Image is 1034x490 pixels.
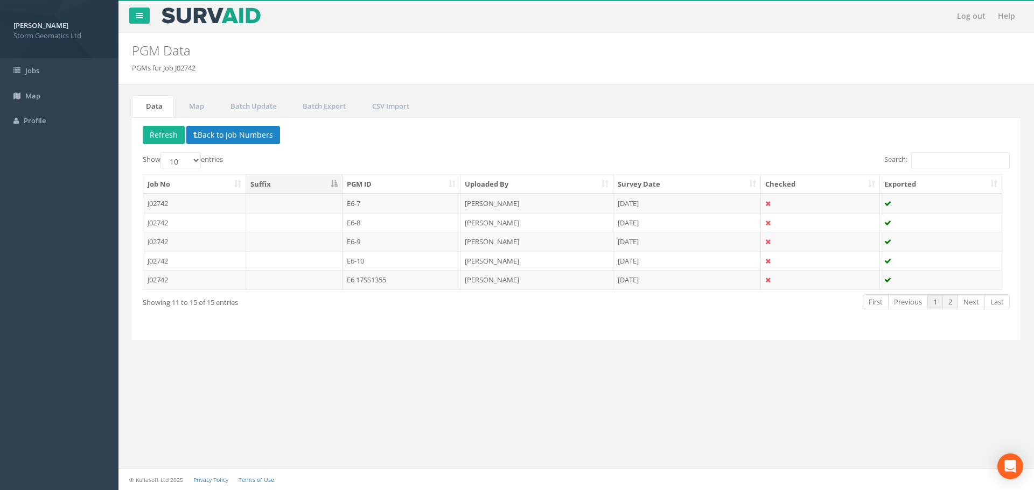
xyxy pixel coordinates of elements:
[343,270,461,289] td: E6 17SS1355
[460,194,613,213] td: [PERSON_NAME]
[997,453,1023,479] div: Open Intercom Messenger
[143,175,246,194] th: Job No: activate to sort column ascending
[343,194,461,213] td: E6-7
[129,476,183,484] small: © Kullasoft Ltd 2025
[343,213,461,232] td: E6-8
[460,232,613,251] td: [PERSON_NAME]
[911,152,1010,168] input: Search:
[613,175,761,194] th: Survey Date: activate to sort column ascending
[186,126,280,144] button: Back to Job Numbers
[25,91,40,101] span: Map
[143,293,494,308] div: Showing 11 to 15 of 15 entries
[343,232,461,251] td: E6-9
[13,31,105,41] span: Storm Geomatics Ltd
[460,213,613,232] td: [PERSON_NAME]
[942,294,958,310] a: 2
[143,270,246,289] td: J02742
[13,20,68,30] strong: [PERSON_NAME]
[358,95,421,117] a: CSV Import
[143,194,246,213] td: J02742
[24,116,46,125] span: Profile
[343,175,461,194] th: PGM ID: activate to sort column ascending
[613,270,761,289] td: [DATE]
[25,66,39,75] span: Jobs
[880,175,1002,194] th: Exported: activate to sort column ascending
[160,152,201,168] select: Showentries
[193,476,228,484] a: Privacy Policy
[246,175,343,194] th: Suffix: activate to sort column descending
[143,152,223,168] label: Show entries
[143,251,246,271] td: J02742
[613,213,761,232] td: [DATE]
[460,270,613,289] td: [PERSON_NAME]
[143,232,246,251] td: J02742
[13,18,105,40] a: [PERSON_NAME] Storm Geomatics Ltd
[460,251,613,271] td: [PERSON_NAME]
[927,294,943,310] a: 1
[143,213,246,232] td: J02742
[343,251,461,271] td: E6-10
[761,175,880,194] th: Checked: activate to sort column ascending
[132,95,174,117] a: Data
[984,294,1010,310] a: Last
[132,44,870,58] h2: PGM Data
[216,95,288,117] a: Batch Update
[175,95,215,117] a: Map
[958,294,985,310] a: Next
[613,194,761,213] td: [DATE]
[613,232,761,251] td: [DATE]
[132,63,195,73] li: PGMs for Job J02742
[888,294,928,310] a: Previous
[460,175,613,194] th: Uploaded By: activate to sort column ascending
[613,251,761,271] td: [DATE]
[239,476,274,484] a: Terms of Use
[884,152,1010,168] label: Search:
[143,126,185,144] button: Refresh
[863,294,889,310] a: First
[289,95,357,117] a: Batch Export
